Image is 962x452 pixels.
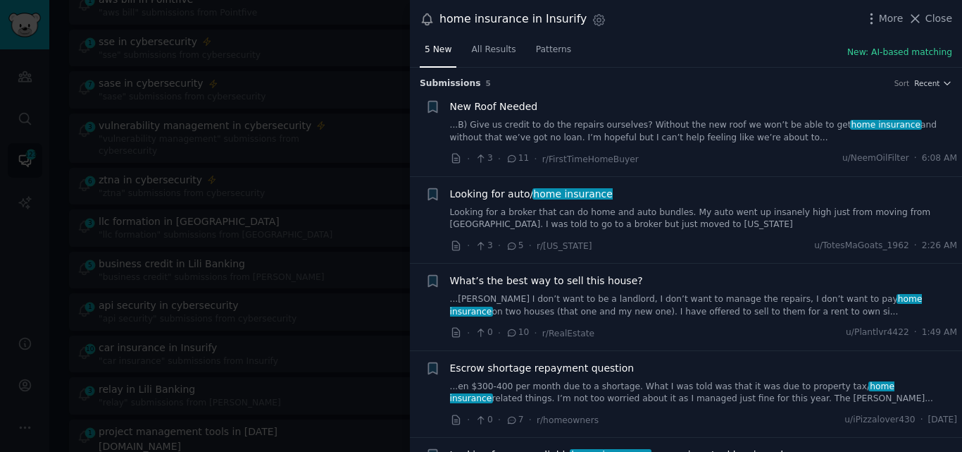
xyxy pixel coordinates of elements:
span: 0 [475,414,492,427]
span: · [467,152,470,166]
button: More [864,11,904,26]
span: 0 [475,326,492,339]
span: · [467,413,470,427]
a: Escrow shortage repayment question [450,361,635,376]
span: · [529,413,532,427]
span: u/Plantlvr4422 [846,326,909,339]
span: home insurance [532,188,614,200]
a: Looking for a broker that can do home and auto bundles. My auto went up insanely high just from m... [450,207,958,231]
span: · [914,240,917,252]
button: Close [908,11,952,26]
span: 6:08 AM [922,152,957,165]
span: · [920,414,923,427]
span: Recent [914,78,939,88]
span: 10 [506,326,529,339]
span: · [529,238,532,253]
span: · [534,152,537,166]
span: All Results [471,44,516,56]
a: ...en $300-400 per month due to a shortage. What I was told was that it was due to property tax/h... [450,381,958,405]
span: 7 [506,414,523,427]
span: · [498,326,501,341]
span: home insurance [850,120,922,130]
a: What’s the best way to sell this house? [450,274,643,288]
button: New: AI-based matching [847,47,952,59]
span: More [879,11,904,26]
span: · [534,326,537,341]
a: All Results [466,39,520,68]
span: 5 New [425,44,451,56]
span: r/RealEstate [542,329,594,338]
span: Patterns [536,44,571,56]
span: 5 [506,240,523,252]
span: 3 [475,152,492,165]
span: · [498,152,501,166]
span: · [914,152,917,165]
span: home insurance [450,294,923,317]
div: home insurance in Insurify [439,11,587,28]
span: [DATE] [928,414,957,427]
a: ...[PERSON_NAME] I don’t want to be a landlord, I don’t want to manage the repairs, I don’t want ... [450,293,958,318]
span: r/homeowners [537,415,599,425]
span: 11 [506,152,529,165]
a: New Roof Needed [450,99,538,114]
a: Looking for auto/home insurance [450,187,613,202]
button: Recent [914,78,952,88]
span: Looking for auto/ [450,187,613,202]
span: Submission s [420,78,481,90]
span: 5 [486,79,491,87]
span: u/NeemOilFilter [842,152,909,165]
a: 5 New [420,39,456,68]
a: ...B) Give us credit to do the repairs ourselves? Without the new roof we won’t be able to gethom... [450,119,958,144]
span: u/iPizzalover430 [844,414,915,427]
span: 1:49 AM [922,326,957,339]
span: · [914,326,917,339]
span: u/TotesMaGoats_1962 [814,240,909,252]
span: · [498,413,501,427]
span: · [467,238,470,253]
span: · [467,326,470,341]
a: Patterns [531,39,576,68]
div: Sort [894,78,910,88]
span: 3 [475,240,492,252]
span: r/[US_STATE] [537,241,592,251]
span: · [498,238,501,253]
span: r/FirstTimeHomeBuyer [542,154,639,164]
span: 2:26 AM [922,240,957,252]
span: Close [925,11,952,26]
